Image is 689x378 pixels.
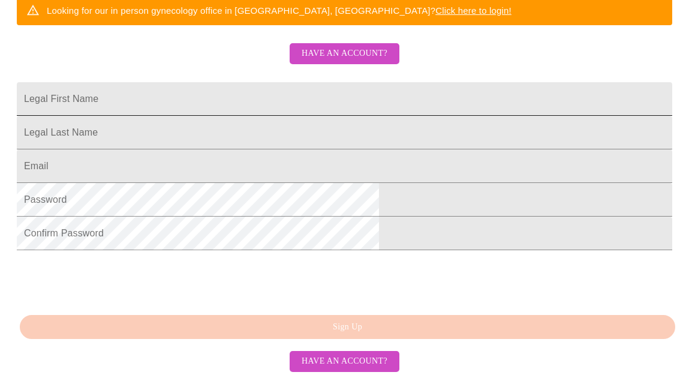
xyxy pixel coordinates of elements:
a: Have an account? [287,56,402,67]
a: Click here to login! [435,5,512,16]
a: Have an account? [287,355,402,365]
span: Have an account? [302,354,387,369]
button: Have an account? [290,351,399,372]
button: Have an account? [290,43,399,64]
iframe: reCAPTCHA [17,256,199,303]
span: Have an account? [302,46,387,61]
